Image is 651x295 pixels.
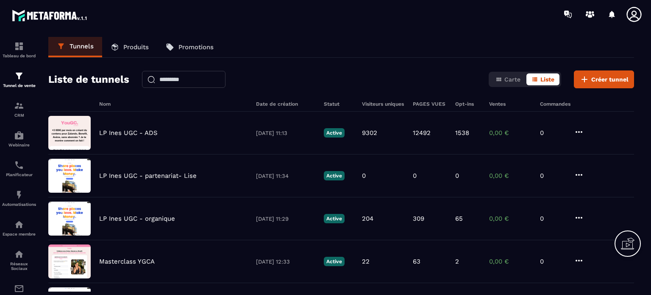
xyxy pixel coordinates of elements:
[591,75,629,84] span: Créer tunnel
[14,71,24,81] img: formation
[413,258,420,265] p: 63
[540,129,565,137] p: 0
[2,83,36,88] p: Tunnel de vente
[14,101,24,111] img: formation
[490,73,526,85] button: Carte
[123,43,149,51] p: Produits
[2,183,36,213] a: automationsautomationsAutomatisations
[413,172,417,180] p: 0
[256,216,315,222] p: [DATE] 11:29
[178,43,214,51] p: Promotions
[489,129,531,137] p: 0,00 €
[455,129,469,137] p: 1538
[48,244,91,278] img: image
[455,172,459,180] p: 0
[102,37,157,57] a: Produits
[489,172,531,180] p: 0,00 €
[413,129,431,137] p: 12492
[489,215,531,222] p: 0,00 €
[362,101,404,107] h6: Visiteurs uniques
[540,101,570,107] h6: Commandes
[540,258,565,265] p: 0
[540,172,565,180] p: 0
[455,215,463,222] p: 65
[256,173,315,179] p: [DATE] 11:34
[526,73,559,85] button: Liste
[2,213,36,243] a: automationsautomationsEspace membre
[362,172,366,180] p: 0
[413,101,447,107] h6: PAGES VUES
[2,143,36,147] p: Webinaire
[540,215,565,222] p: 0
[324,214,345,223] p: Active
[504,76,520,83] span: Carte
[540,76,554,83] span: Liste
[12,8,88,23] img: logo
[489,101,531,107] h6: Ventes
[574,70,634,88] button: Créer tunnel
[2,154,36,183] a: schedulerschedulerPlanificateur
[2,113,36,118] p: CRM
[48,159,91,193] img: image
[2,124,36,154] a: automationsautomationsWebinaire
[324,171,345,180] p: Active
[2,232,36,236] p: Espace membre
[324,257,345,266] p: Active
[362,215,373,222] p: 204
[48,202,91,236] img: image
[99,129,158,137] p: LP Ines UGC - ADS
[48,37,102,57] a: Tunnels
[2,94,36,124] a: formationformationCRM
[14,190,24,200] img: automations
[256,258,315,265] p: [DATE] 12:33
[99,172,197,180] p: LP Ines UGC - partenariat- Lise
[157,37,222,57] a: Promotions
[362,258,370,265] p: 22
[48,71,129,88] h2: Liste de tunnels
[2,243,36,277] a: social-networksocial-networkRéseaux Sociaux
[14,130,24,140] img: automations
[2,65,36,94] a: formationformationTunnel de vente
[489,258,531,265] p: 0,00 €
[14,160,24,170] img: scheduler
[324,128,345,138] p: Active
[413,215,424,222] p: 309
[324,101,353,107] h6: Statut
[99,101,248,107] h6: Nom
[455,101,481,107] h6: Opt-ins
[99,215,175,222] p: LP Ines UGC - organique
[2,172,36,177] p: Planificateur
[14,41,24,51] img: formation
[455,258,459,265] p: 2
[362,129,377,137] p: 9302
[70,42,94,50] p: Tunnels
[256,101,315,107] h6: Date de création
[2,261,36,271] p: Réseaux Sociaux
[14,249,24,259] img: social-network
[2,35,36,65] a: formationformationTableau de bord
[2,53,36,58] p: Tableau de bord
[14,219,24,230] img: automations
[99,258,155,265] p: Masterclass YGCA
[14,284,24,294] img: email
[48,116,91,150] img: image
[2,202,36,207] p: Automatisations
[256,130,315,136] p: [DATE] 11:13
